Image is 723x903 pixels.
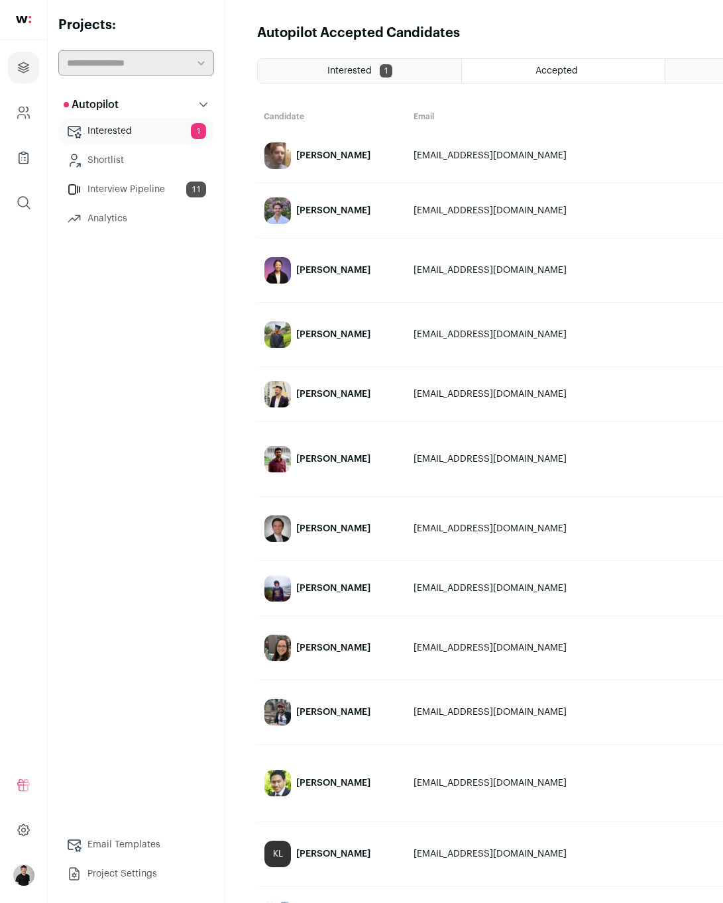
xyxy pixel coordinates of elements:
a: Shortlist [58,147,214,174]
a: [PERSON_NAME] [258,239,406,301]
img: 0ceab4e7f728db6d475e2782baa91ba5d09a1d5b13d818119b104c24f86cb26e.jpg [264,770,291,796]
a: [PERSON_NAME] [258,617,406,679]
img: wellfound-shorthand-0d5821cbd27db2630d0214b213865d53afaa358527fdda9d0ea32b1df1b89c2c.svg [16,16,31,23]
span: 11 [186,182,206,197]
a: [PERSON_NAME] [258,184,406,237]
img: ce00b2d16734f666d6e68534a50d8ba0e7d00869b2bec9755af99c6ec5f567c1.jpg [264,446,291,472]
div: [PERSON_NAME] [296,388,370,401]
a: Analytics [58,205,214,232]
a: [PERSON_NAME] [258,423,406,496]
a: Interested1 [58,118,214,144]
button: Open dropdown [13,865,34,886]
div: [PERSON_NAME] [296,706,370,719]
a: [PERSON_NAME] [258,562,406,615]
img: 0479110d3ad90345d85801066f184b6b9398815cc9ea8278e6bd081e46473b8a.jpg [264,142,291,169]
div: [PERSON_NAME] [296,328,370,341]
a: [PERSON_NAME] [258,368,406,421]
th: Candidate [257,105,407,129]
div: [PERSON_NAME] [296,452,370,466]
img: 3f74b2aafaf9767bdcfb9879e83b13b5ca065b43383e9ae91510812bf64767df.jpg [264,381,291,407]
div: KL [264,841,291,867]
span: Accepted [535,66,578,76]
a: [PERSON_NAME] [258,303,406,366]
div: [PERSON_NAME] [296,522,370,535]
img: 908010ef92f88771003d40202e04ff0e0ab791afc5bb08da46026b885b68f7de.jpg [264,635,291,661]
h1: Autopilot Accepted Candidates [257,24,460,42]
div: [PERSON_NAME] [296,204,370,217]
img: 6bfc1cc415342d25aeac9c1e58f25e29d9ca08c9c94df2e7ff81cc7a64ce8ec4 [264,515,291,542]
a: Company Lists [8,142,39,174]
a: [PERSON_NAME] [258,745,406,821]
span: 1 [191,123,206,139]
div: [PERSON_NAME] [296,641,370,655]
div: [PERSON_NAME] [296,264,370,277]
span: Interested [327,66,372,76]
a: Project Settings [58,861,214,887]
a: Email Templates [58,831,214,858]
a: Projects [8,52,39,83]
img: 19277569-medium_jpg [13,865,34,886]
img: 6efd631b651ed821af11e3302ead6bba66abbfab3cc7c1cbfd68a99c6d64c133.jpg [264,197,291,224]
div: [PERSON_NAME] [296,149,370,162]
img: 03e06b1247c4651728d01ef56581ea55b5f2dd3cc96b5d07a6139065655b5527.jpg [264,321,291,348]
img: 0b69b55d764a2a6af0468212f495ae5bc8bed56f49f6d4701632b68d3af0f410 [264,699,291,725]
a: KL [PERSON_NAME] [258,823,406,885]
a: [PERSON_NAME] [258,498,406,560]
img: 50d916d9b691fd5a827916cead6963c93efebff22be3a91c0771a7761c870a49 [264,257,291,284]
a: [PERSON_NAME] [258,129,406,182]
a: Company and ATS Settings [8,97,39,129]
img: 865387c7bd1b27100ea62cce403372fac4144c9c4564477b0c14cdb6c649e30a [264,575,291,602]
div: [PERSON_NAME] [296,582,370,595]
h2: Projects: [58,16,214,34]
a: Interview Pipeline11 [58,176,214,203]
a: Interested 1 [258,59,461,83]
div: [PERSON_NAME] [296,776,370,790]
a: [PERSON_NAME] [258,681,406,743]
button: Autopilot [58,91,214,118]
span: 1 [380,64,392,78]
p: Autopilot [64,97,119,113]
div: [PERSON_NAME] [296,847,370,861]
